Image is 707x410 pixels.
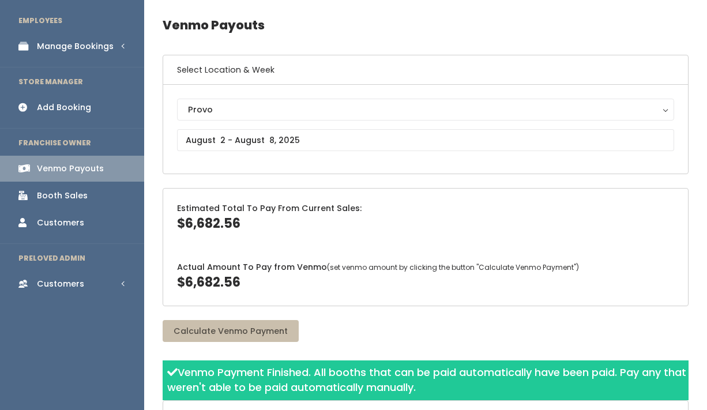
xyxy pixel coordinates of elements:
h4: Venmo Payouts [163,9,689,41]
input: August 2 - August 8, 2025 [177,129,674,151]
span: $6,682.56 [177,215,240,232]
div: Venmo Payment Finished. All booths that can be paid automatically have been paid. Pay any that we... [163,360,689,400]
button: Calculate Venmo Payment [163,320,299,342]
div: Venmo Payouts [37,163,104,175]
div: Provo [188,103,663,116]
div: Booth Sales [37,190,88,202]
h6: Select Location & Week [163,55,688,85]
div: Manage Bookings [37,40,114,52]
div: Customers [37,278,84,290]
div: Customers [37,217,84,229]
span: $6,682.56 [177,273,240,291]
button: Provo [177,99,674,121]
div: Estimated Total To Pay From Current Sales: [163,189,688,247]
div: Actual Amount To Pay from Venmo [163,247,688,306]
div: Add Booking [37,101,91,114]
span: (set venmo amount by clicking the button "Calculate Venmo Payment") [327,262,579,272]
